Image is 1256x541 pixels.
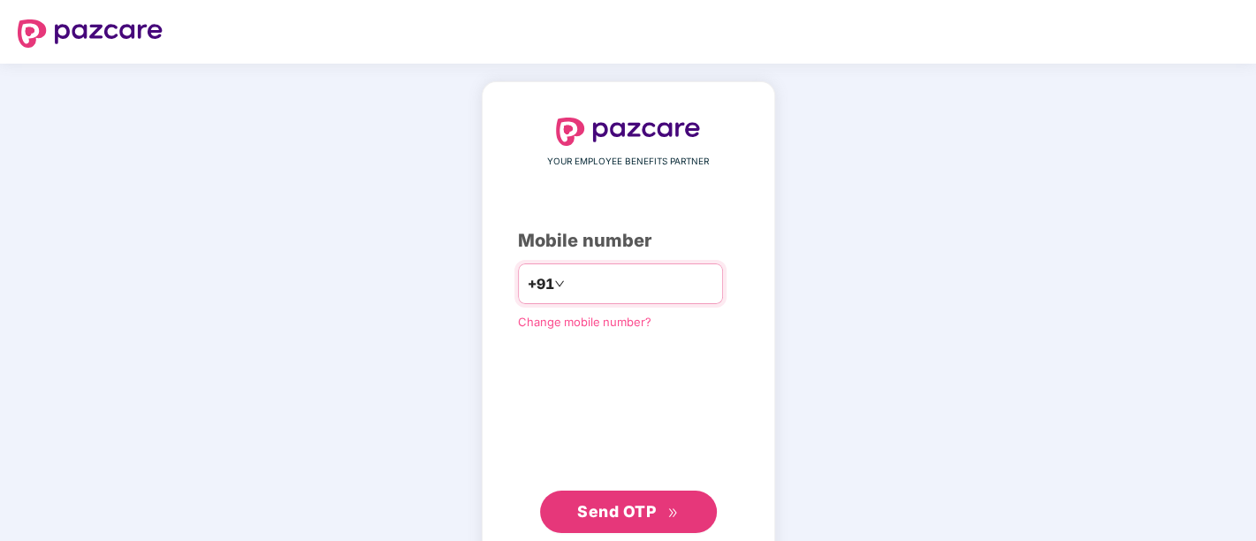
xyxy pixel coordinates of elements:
img: logo [556,118,701,146]
a: Change mobile number? [518,315,651,329]
span: Send OTP [577,502,656,521]
span: down [554,278,565,289]
img: logo [18,19,163,48]
span: +91 [528,273,554,295]
span: double-right [667,507,679,519]
span: YOUR EMPLOYEE BENEFITS PARTNER [547,155,709,169]
button: Send OTPdouble-right [540,491,717,533]
div: Mobile number [518,227,739,255]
